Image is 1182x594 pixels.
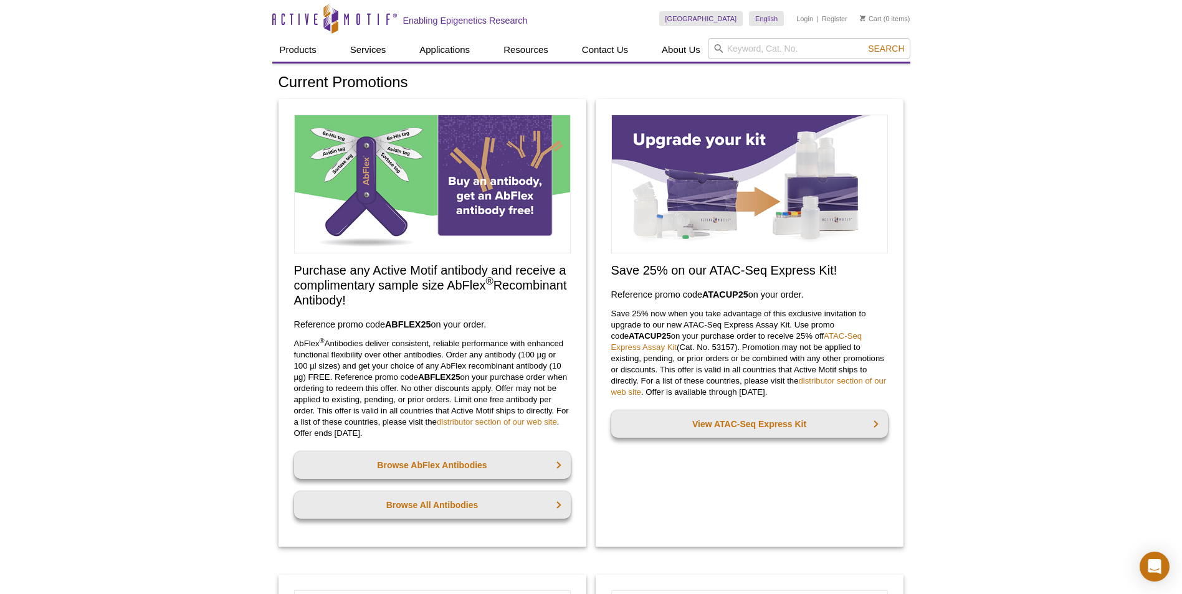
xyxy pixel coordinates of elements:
h3: Reference promo code on your order. [611,287,888,302]
p: AbFlex Antibodies deliver consistent, reliable performance with enhanced functional flexibility o... [294,338,571,439]
img: Save on ATAC-Seq Express Assay Kit [611,115,888,253]
p: Save 25% now when you take advantage of this exclusive invitation to upgrade to our new ATAC-Seq ... [611,308,888,398]
input: Keyword, Cat. No. [708,38,910,59]
span: Search [868,44,904,54]
button: Search [864,43,908,54]
a: [GEOGRAPHIC_DATA] [659,11,743,26]
strong: ABFLEX25 [385,319,431,329]
div: Open Intercom Messenger [1140,552,1170,582]
a: View ATAC-Seq Express Kit [611,410,888,438]
a: distributor section of our web site [437,417,557,427]
h1: Current Promotions [279,74,904,92]
sup: ® [320,337,325,344]
h2: Save 25% on our ATAC-Seq Express Kit! [611,263,888,278]
li: | [817,11,819,26]
h2: Purchase any Active Motif antibody and receive a complimentary sample size AbFlex Recombinant Ant... [294,263,571,308]
li: (0 items) [860,11,910,26]
strong: ABFLEX25 [418,372,460,382]
a: Products [272,38,324,62]
img: Free Sample Size AbFlex Antibody [294,115,571,253]
a: English [749,11,784,26]
a: Cart [860,14,882,23]
a: Applications [412,38,477,62]
h3: Reference promo code on your order. [294,317,571,332]
a: About Us [654,38,708,62]
a: Browse AbFlex Antibodies [294,451,571,479]
a: Contact Us [574,38,636,62]
strong: ATACUP25 [629,331,671,341]
a: Resources [496,38,556,62]
sup: ® [485,276,493,288]
h2: Enabling Epigenetics Research [403,15,528,26]
a: Browse All Antibodies [294,491,571,519]
img: Your Cart [860,15,865,21]
strong: ATACUP25 [702,290,748,299]
a: Services [343,38,394,62]
a: Register [822,14,847,23]
a: Login [796,14,813,23]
